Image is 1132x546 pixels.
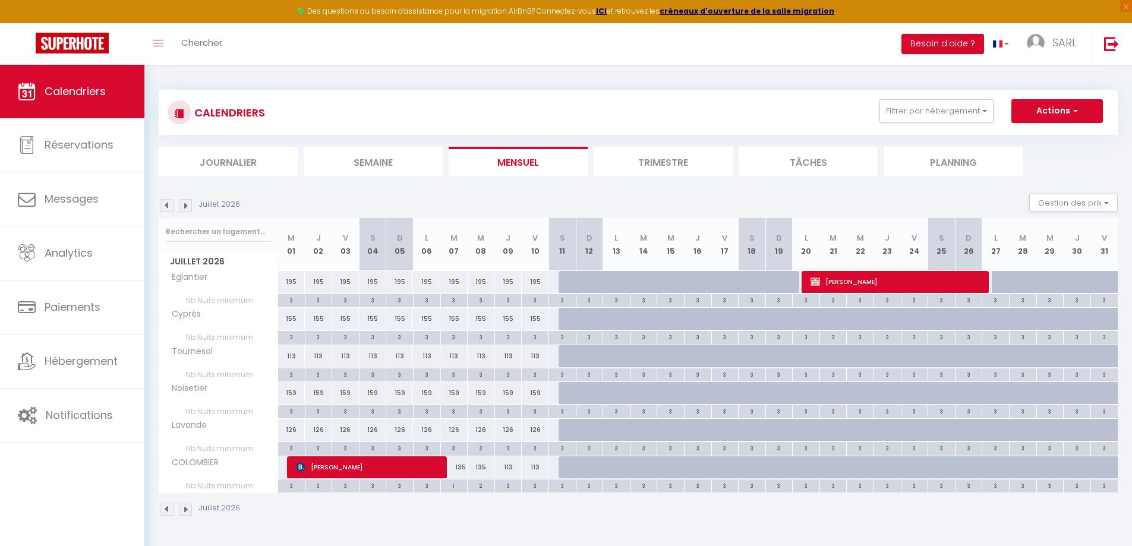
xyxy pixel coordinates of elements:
[414,294,440,305] div: 3
[928,405,955,416] div: 3
[522,382,549,404] div: 159
[1037,294,1064,305] div: 3
[722,232,727,244] abbr: V
[587,232,592,244] abbr: D
[161,382,210,395] span: Noisetier
[172,23,231,65] a: Chercher
[36,33,109,53] img: Super Booking
[667,232,674,244] abbr: M
[603,218,630,271] th: 13
[885,232,890,244] abbr: J
[819,218,847,271] th: 21
[901,218,928,271] th: 24
[332,419,360,441] div: 126
[603,294,630,305] div: 3
[278,308,305,330] div: 155
[874,218,901,271] th: 23
[820,405,847,416] div: 3
[1010,294,1036,305] div: 3
[1064,218,1091,271] th: 30
[45,354,118,368] span: Hébergement
[413,218,440,271] th: 06
[413,271,440,293] div: 195
[359,308,386,330] div: 155
[1090,218,1118,271] th: 31
[928,368,955,380] div: 3
[305,345,332,367] div: 113
[305,382,332,404] div: 159
[982,294,1009,305] div: 3
[793,442,819,453] div: 3
[397,232,403,244] abbr: D
[494,345,522,367] div: 113
[332,405,359,416] div: 3
[386,345,414,367] div: 113
[413,308,440,330] div: 155
[657,442,684,453] div: 3
[449,147,588,176] li: Mensuel
[603,442,630,453] div: 3
[343,232,348,244] abbr: V
[766,405,793,416] div: 3
[695,232,700,244] abbr: J
[360,405,386,416] div: 3
[440,218,468,271] th: 07
[776,232,782,244] abbr: D
[884,147,1023,176] li: Planning
[955,218,982,271] th: 26
[495,405,522,416] div: 3
[159,331,278,344] span: Nb Nuits minimum
[766,331,793,342] div: 3
[548,218,576,271] th: 11
[199,199,240,210] p: Juillet 2026
[879,99,994,123] button: Filtrer par hébergement
[830,232,837,244] abbr: M
[386,294,413,305] div: 3
[161,271,210,284] span: Eglantier
[549,294,576,305] div: 3
[332,218,360,271] th: 03
[874,294,901,305] div: 3
[603,368,630,380] div: 3
[939,232,944,244] abbr: S
[603,331,630,342] div: 3
[847,368,874,380] div: 3
[1064,368,1090,380] div: 3
[468,294,494,305] div: 3
[440,271,468,293] div: 195
[45,137,113,152] span: Réservations
[901,294,928,305] div: 3
[468,419,495,441] div: 126
[1010,405,1036,416] div: 3
[956,294,982,305] div: 3
[1029,194,1118,212] button: Gestion des prix
[161,345,216,358] span: Tournesol
[1104,36,1119,51] img: logout
[278,382,305,404] div: 159
[982,331,1009,342] div: 3
[657,218,685,271] th: 15
[45,84,106,99] span: Calendriers
[494,308,522,330] div: 155
[159,294,278,307] span: Nb Nuits minimum
[386,442,413,453] div: 3
[928,294,955,305] div: 3
[359,345,386,367] div: 113
[278,405,305,416] div: 3
[1011,99,1103,123] button: Actions
[594,147,733,176] li: Trimestre
[739,294,765,305] div: 3
[413,419,440,441] div: 126
[793,405,819,416] div: 3
[468,368,494,380] div: 3
[712,442,739,453] div: 3
[711,218,739,271] th: 17
[1018,23,1092,65] a: ... SARL
[901,34,984,54] button: Besoin d'aide ?
[305,218,332,271] th: 02
[477,232,484,244] abbr: M
[332,345,360,367] div: 113
[630,368,657,380] div: 3
[660,6,834,16] strong: créneaux d'ouverture de la salle migration
[901,368,928,380] div: 3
